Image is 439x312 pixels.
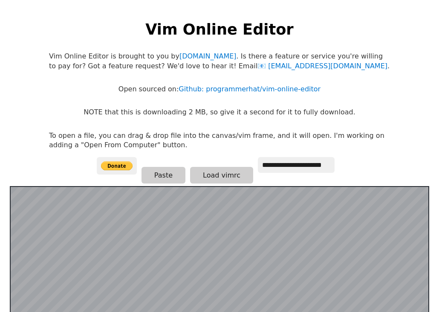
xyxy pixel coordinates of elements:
h1: Vim Online Editor [145,19,293,40]
p: Open sourced on: [118,85,321,94]
p: Vim Online Editor is brought to you by . Is there a feature or service you're willing to pay for?... [49,52,390,71]
button: Paste [142,167,185,184]
a: [DOMAIN_NAME] [179,52,237,60]
a: [EMAIL_ADDRESS][DOMAIN_NAME] [257,62,387,70]
button: Load vimrc [190,167,253,184]
p: To open a file, you can drag & drop file into the canvas/vim frame, and it will open. I'm working... [49,131,390,150]
p: NOTE that this is downloading 2 MB, so give it a second for it to fully download. [84,108,355,117]
a: Github: programmerhat/vim-online-editor [179,85,321,93]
